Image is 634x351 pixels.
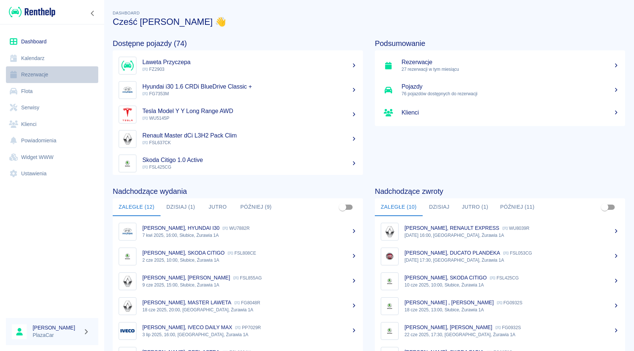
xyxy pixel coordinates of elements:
span: FSL425CG [142,165,171,170]
p: FSL855AG [233,275,262,281]
p: [PERSON_NAME], HYUNDAI I30 [142,225,219,231]
a: Flota [6,83,98,100]
img: Image [120,324,135,338]
span: Dashboard [113,11,140,15]
p: 10 cze 2025, 10:00, Słubice, Żurawia 1A [404,282,619,288]
button: Zwiń nawigację [87,9,98,18]
p: WU7882R [222,226,250,231]
a: Pojazdy76 pojazdów dostępnych do rezerwacji [375,78,625,102]
img: Image [120,59,135,73]
h5: Renault Master dCi L3H2 Pack Clim [142,132,357,139]
img: Image [120,132,135,146]
h5: Pojazdy [402,83,619,90]
p: [PERSON_NAME], SKODA CITIGO [404,275,487,281]
a: Image[PERSON_NAME], [PERSON_NAME] FG0932S22 cze 2025, 17:30, [GEOGRAPHIC_DATA], Żurawia 1A [375,318,625,343]
a: Ustawienia [6,165,98,182]
span: FSL637CK [142,140,171,145]
h4: Dostępne pojazdy (74) [113,39,363,48]
a: Image[PERSON_NAME], MASTER LAWETA FG8048R18 cze 2025, 20:00, [GEOGRAPHIC_DATA], Żurawia 1A [113,294,363,318]
h5: Rezerwacje [402,59,619,66]
p: [PERSON_NAME], [PERSON_NAME] [404,324,492,330]
p: 18 cze 2025, 20:00, [GEOGRAPHIC_DATA], Żurawia 1A [142,307,357,313]
img: Image [120,156,135,170]
span: FZ2903 [142,67,164,72]
p: 27 rezerwacji w tym miesiącu [402,66,619,73]
a: Image[PERSON_NAME], HYUNDAI I30 WU7882R7 kwi 2025, 16:00, Słubice, Żurawia 1A [113,219,363,244]
p: [PERSON_NAME] , [PERSON_NAME] [404,299,494,305]
a: Klienci [375,102,625,123]
h6: [PERSON_NAME] [33,324,80,331]
h5: Klienci [402,109,619,116]
p: WU8039R [502,226,529,231]
span: Pokaż przypisane tylko do mnie [336,200,350,214]
a: Powiadomienia [6,132,98,149]
img: Image [383,299,397,313]
a: Renthelp logo [6,6,55,18]
button: Dzisiaj [423,198,456,216]
p: 18 cze 2025, 13:00, Słubice, Żurawia 1A [404,307,619,313]
button: Dzisiaj (1) [161,198,201,216]
p: 7 kwi 2025, 16:00, Słubice, Żurawia 1A [142,232,357,239]
h5: Tesla Model Y Y Long Range AWD [142,107,357,115]
a: ImageHyundai i30 1.6 CRDi BlueDrive Classic + FG7353M [113,78,363,102]
h4: Nadchodzące wydania [113,187,363,196]
img: Image [120,274,135,288]
p: FSL808CE [228,251,256,256]
a: ImageSkoda Citigo 1.0 Active FSL425CG [113,151,363,176]
p: FG0932S [495,325,521,330]
p: [PERSON_NAME], DUCATO PLANDEKA [404,250,500,256]
p: 9 cze 2025, 15:00, Słubice, Żurawia 1A [142,282,357,288]
h4: Nadchodzące zwroty [375,187,625,196]
a: Serwisy [6,99,98,116]
img: Image [383,225,397,239]
h5: Hyundai i30 1.6 CRDi BlueDrive Classic + [142,83,357,90]
a: Kalendarz [6,50,98,67]
img: Image [120,299,135,313]
span: FG7353M [142,91,169,96]
p: [PERSON_NAME], MASTER LAWETA [142,299,231,305]
img: Renthelp logo [9,6,55,18]
button: Jutro [201,198,234,216]
span: Pokaż przypisane tylko do mnie [598,200,612,214]
a: Dashboard [6,33,98,50]
a: Image[PERSON_NAME], RENAULT EXPRESS WU8039R[DATE] 16:00, [GEOGRAPHIC_DATA], Żurawia 1A [375,219,625,244]
a: Klienci [6,116,98,133]
p: PlazaCar [33,331,80,339]
p: 2 cze 2025, 10:00, Słubice, Żurawia 1A [142,257,357,264]
a: ImageRenault Master dCi L3H2 Pack Clim FSL637CK [113,127,363,151]
a: Rezerwacje27 rezerwacji w tym miesiącu [375,53,625,78]
a: Widget WWW [6,149,98,166]
p: PP7029R [235,325,261,330]
img: Image [383,249,397,264]
button: Zaległe (10) [375,198,423,216]
button: Później (9) [234,198,278,216]
img: Image [120,225,135,239]
p: [PERSON_NAME], RENAULT EXPRESS [404,225,499,231]
a: Image[PERSON_NAME], DUCATO PLANDEKA FSL053CG[DATE] 17:30, [GEOGRAPHIC_DATA], Żurawia 1A [375,244,625,269]
img: Image [120,83,135,97]
h5: Skoda Citigo 1.0 Active [142,156,357,164]
h5: Laweta Przyczepa [142,59,357,66]
button: Zaległe (12) [113,198,161,216]
a: ImageTesla Model Y Y Long Range AWD WU5145P [113,102,363,127]
p: 76 pojazdów dostępnych do rezerwacji [402,90,619,97]
h4: Podsumowanie [375,39,625,48]
button: Jutro (1) [456,198,494,216]
p: [PERSON_NAME], SKODA CITIGO [142,250,225,256]
img: Image [383,324,397,338]
p: 3 lip 2025, 16:00, [GEOGRAPHIC_DATA], Żurawia 1A [142,331,357,338]
p: [PERSON_NAME], IVECO DAILY MAX [142,324,232,330]
a: Image[PERSON_NAME], SKODA CITIGO FSL425CG10 cze 2025, 10:00, Słubice, Żurawia 1A [375,269,625,294]
a: Rezerwacje [6,66,98,83]
img: Image [120,107,135,122]
h3: Cześć [PERSON_NAME] 👋 [113,17,625,27]
p: FSL053CG [503,251,532,256]
a: Image[PERSON_NAME], IVECO DAILY MAX PP7029R3 lip 2025, 16:00, [GEOGRAPHIC_DATA], Żurawia 1A [113,318,363,343]
p: [DATE] 17:30, [GEOGRAPHIC_DATA], Żurawia 1A [404,257,619,264]
p: [DATE] 16:00, [GEOGRAPHIC_DATA], Żurawia 1A [404,232,619,239]
p: FG8048R [234,300,260,305]
img: Image [383,274,397,288]
a: Image[PERSON_NAME], [PERSON_NAME] FSL855AG9 cze 2025, 15:00, Słubice, Żurawia 1A [113,269,363,294]
p: [PERSON_NAME], [PERSON_NAME] [142,275,230,281]
p: 22 cze 2025, 17:30, [GEOGRAPHIC_DATA], Żurawia 1A [404,331,619,338]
